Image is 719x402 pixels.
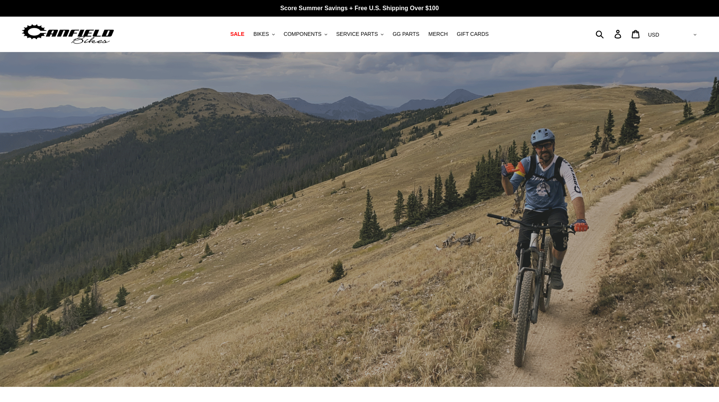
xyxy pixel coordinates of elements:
a: GIFT CARDS [453,29,493,39]
img: Canfield Bikes [21,22,115,46]
span: GIFT CARDS [457,31,489,37]
button: BIKES [249,29,278,39]
button: SERVICE PARTS [333,29,387,39]
span: GG PARTS [393,31,419,37]
span: MERCH [428,31,448,37]
span: SALE [230,31,244,37]
span: SERVICE PARTS [336,31,378,37]
a: GG PARTS [389,29,423,39]
a: SALE [226,29,248,39]
input: Search [600,26,619,42]
a: MERCH [425,29,451,39]
button: COMPONENTS [280,29,331,39]
span: COMPONENTS [284,31,322,37]
span: BIKES [253,31,269,37]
